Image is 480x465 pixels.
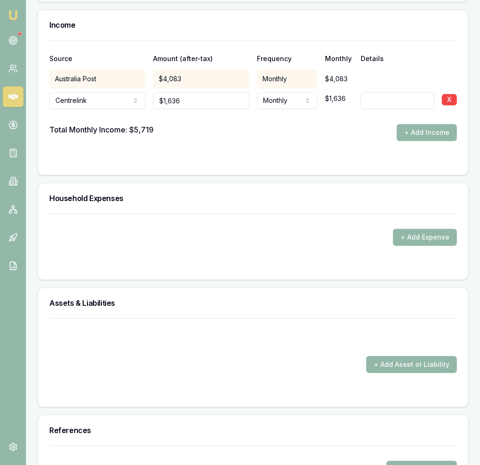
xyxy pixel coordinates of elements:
[49,124,154,141] div: Total Monthly Income: $5,719
[397,124,457,141] button: + Add Income
[49,299,457,307] h3: Assets & Liabilities
[442,94,457,105] button: X
[153,70,249,88] div: $4,083
[49,194,457,202] h3: Household Expenses
[361,55,457,62] div: Details
[8,9,19,21] img: emu-icon-u.png
[325,55,353,62] div: Monthly
[49,21,457,29] h3: Income
[49,55,146,62] div: Source
[366,356,457,373] button: + Add Asset or Liability
[153,55,249,62] div: Amount (after-tax)
[257,70,317,88] div: Monthly
[153,92,249,109] input: $
[49,70,146,88] div: Australia Post
[325,89,353,108] div: $1,636
[325,70,353,88] div: $4,083
[393,229,457,246] button: + Add Expense
[49,426,457,434] h3: References
[257,55,292,62] div: Frequency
